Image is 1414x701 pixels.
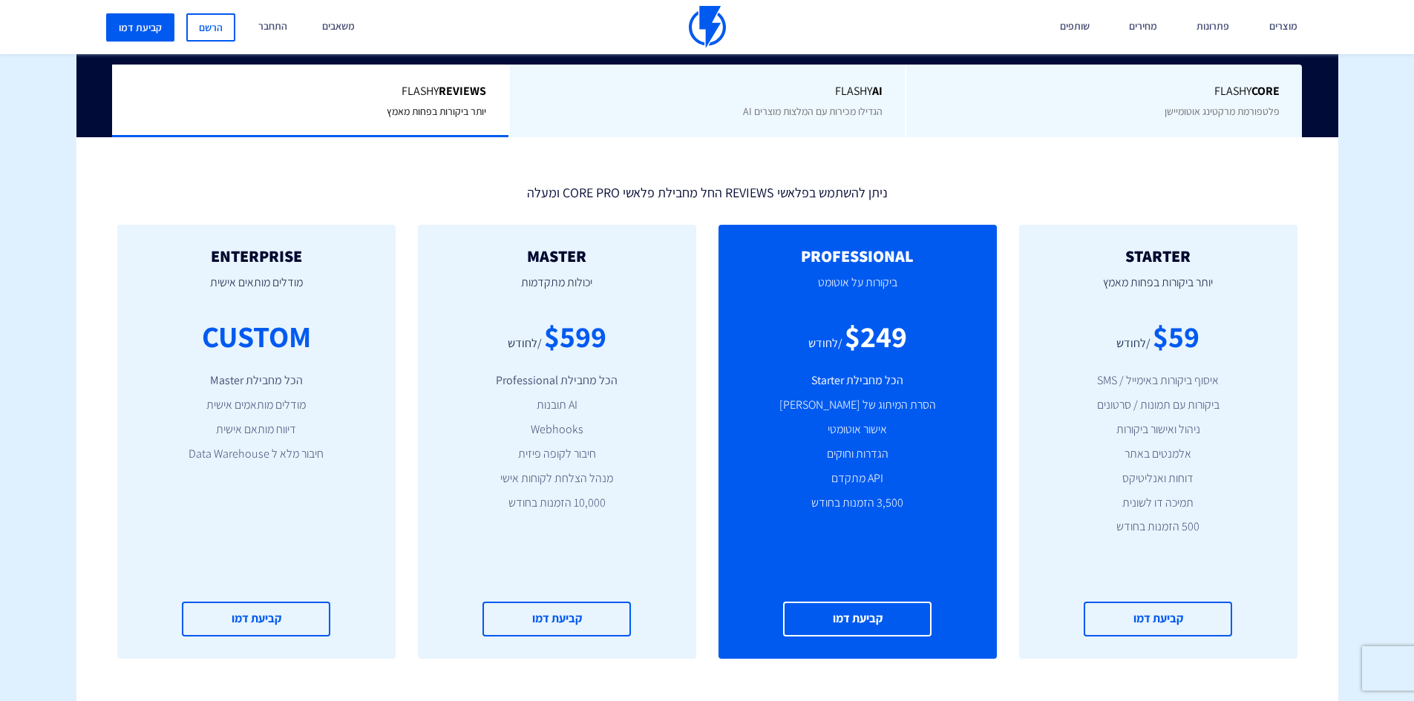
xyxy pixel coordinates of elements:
[544,315,606,358] div: $599
[741,421,975,438] li: אישור אוטומטי
[1041,495,1275,512] li: תמיכה דו לשונית
[845,315,907,358] div: $249
[783,602,932,636] a: קביעת דמו
[1041,446,1275,463] li: אלמנטים באתר
[1251,83,1280,99] b: Core
[440,397,674,414] li: AI תובנות
[440,421,674,438] li: Webhooks
[741,446,975,463] li: הגדרות וחוקים
[440,446,674,463] li: חיבור לקופה פיזית
[186,13,235,42] a: הרשם
[106,13,174,42] a: קביעת דמו
[1041,519,1275,536] li: 500 הזמנות בחודש
[741,397,975,414] li: הסרת המיתוג של [PERSON_NAME]
[508,335,542,352] div: /לחודש
[140,446,373,463] li: חיבור מלא ל Data Warehouse
[808,335,842,352] div: /לחודש
[1041,470,1275,487] li: דוחות ואנליטיקס
[482,602,631,636] a: קביעת דמו
[741,372,975,389] li: הכל מחבילת Starter
[1041,247,1275,265] h2: STARTER
[741,247,975,265] h2: PROFESSIONAL
[140,265,373,315] p: מודלים מותאים אישית
[440,265,674,315] p: יכולות מתקדמות
[1041,397,1275,414] li: ביקורות עם תמונות / סרטונים
[202,315,311,358] div: CUSTOM
[1116,335,1150,352] div: /לחודש
[140,372,373,389] li: הכל מחבילת Master
[440,247,674,265] h2: MASTER
[1084,602,1232,636] a: קביעת דמו
[1041,372,1275,389] li: איסוף ביקורות באימייל / SMS
[140,421,373,438] li: דיווח מותאם אישית
[741,265,975,315] p: ביקורות על אוטומט
[741,495,975,512] li: 3,500 הזמנות בחודש
[140,247,373,265] h2: ENTERPRISE
[741,470,975,487] li: API מתקדם
[439,83,486,99] b: REVIEWS
[134,83,486,100] span: Flashy
[1041,421,1275,438] li: ניהול ואישור ביקורות
[106,178,1309,203] div: ניתן להשתמש בפלאשי REVIEWS החל מחבילת פלאשי CORE PRO ומעלה
[929,83,1280,100] span: Flashy
[872,83,883,99] b: AI
[1153,315,1199,358] div: $59
[743,105,883,118] span: הגדילו מכירות עם המלצות מוצרים AI
[387,105,486,118] span: יותר ביקורות בפחות מאמץ
[440,372,674,389] li: הכל מחבילת Professional
[532,83,883,100] span: Flashy
[440,470,674,487] li: מנהל הצלחת לקוחות אישי
[1041,265,1275,315] p: יותר ביקורות בפחות מאמץ
[182,602,330,636] a: קביעת דמו
[440,495,674,512] li: 10,000 הזמנות בחודש
[140,397,373,414] li: מודלים מותאמים אישית
[1165,105,1280,118] span: פלטפורמת מרקטינג אוטומיישן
